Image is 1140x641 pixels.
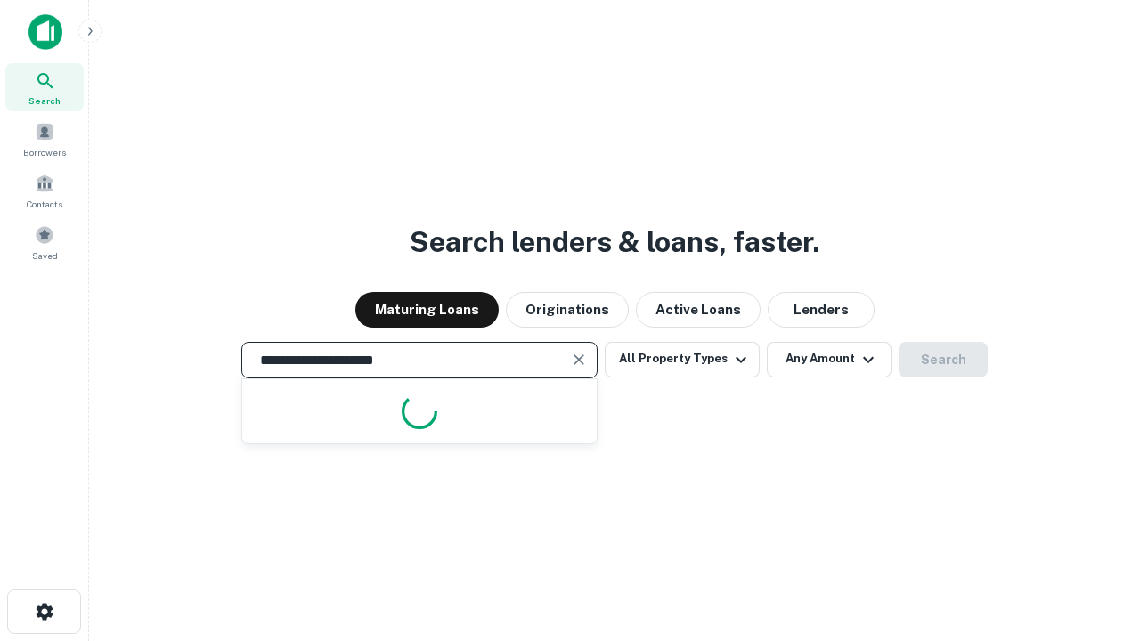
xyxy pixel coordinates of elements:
[767,342,892,377] button: Any Amount
[5,115,84,163] a: Borrowers
[27,197,62,211] span: Contacts
[636,292,761,328] button: Active Loans
[28,14,62,50] img: capitalize-icon.png
[28,93,61,108] span: Search
[355,292,499,328] button: Maturing Loans
[506,292,629,328] button: Originations
[605,342,760,377] button: All Property Types
[5,63,84,111] a: Search
[768,292,875,328] button: Lenders
[1051,499,1140,584] iframe: Chat Widget
[5,166,84,215] a: Contacts
[32,248,58,263] span: Saved
[5,218,84,266] a: Saved
[23,145,66,159] span: Borrowers
[410,221,819,264] h3: Search lenders & loans, faster.
[566,347,591,372] button: Clear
